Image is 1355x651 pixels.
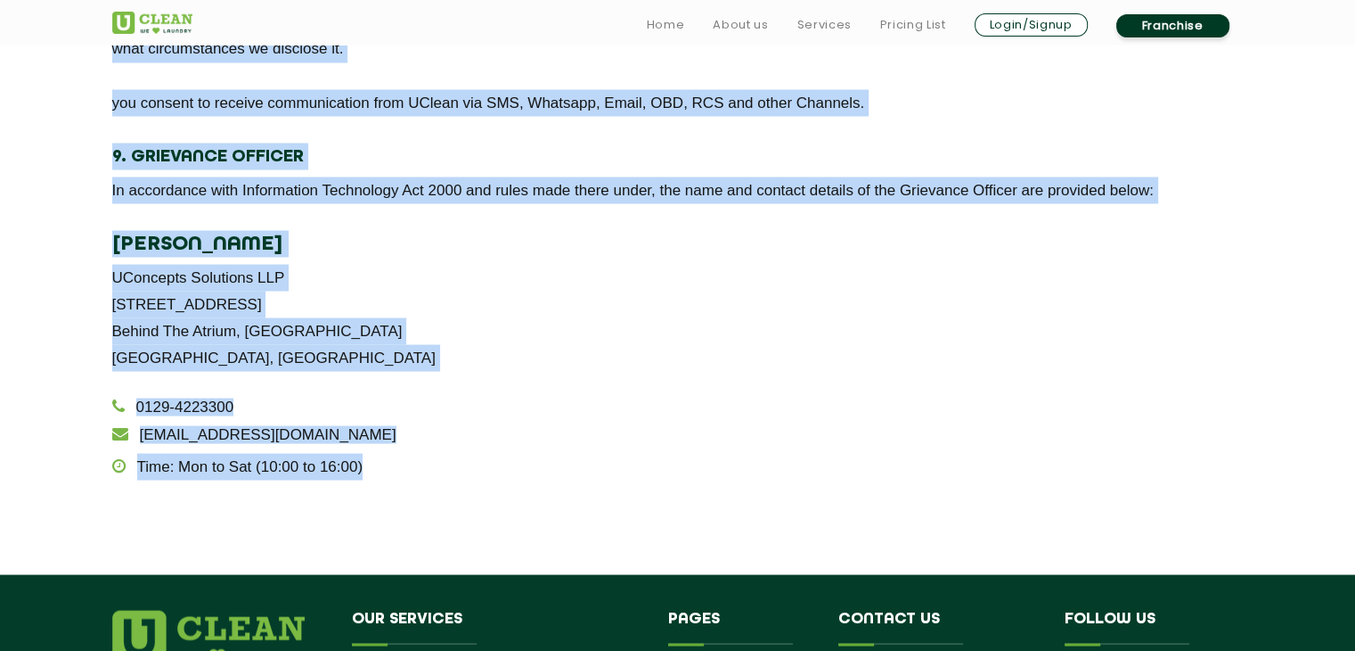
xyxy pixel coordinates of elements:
[647,14,685,36] a: Home
[668,610,812,644] h4: Pages
[112,12,192,34] img: UClean Laundry and Dry Cleaning
[880,14,946,36] a: Pricing List
[838,610,1038,644] h4: Contact us
[112,453,1244,480] p: Time: Mon to Sat (10:00 to 16:00)
[112,177,1244,203] p: In accordance with Information Technology Act 2000 and rules made there under, the name and conta...
[352,610,642,644] h4: Our Services
[140,425,396,443] a: [EMAIL_ADDRESS][DOMAIN_NAME]
[1116,14,1229,37] a: Franchise
[713,14,768,36] a: About us
[796,14,851,36] a: Services
[1065,610,1221,644] h4: Follow us
[975,13,1088,37] a: Login/Signup
[112,230,1244,257] h4: [PERSON_NAME]
[112,264,1244,371] p: UConcepts Solutions LLP [STREET_ADDRESS] Behind The Atrium, [GEOGRAPHIC_DATA] [GEOGRAPHIC_DATA], ...
[112,143,1244,169] h4: 9. Grievance Officer
[112,89,1244,116] p: you consent to receive communication from UClean via SMS, Whatsapp, Email, OBD, RCS and other Cha...
[136,398,234,416] a: 0129-4223300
